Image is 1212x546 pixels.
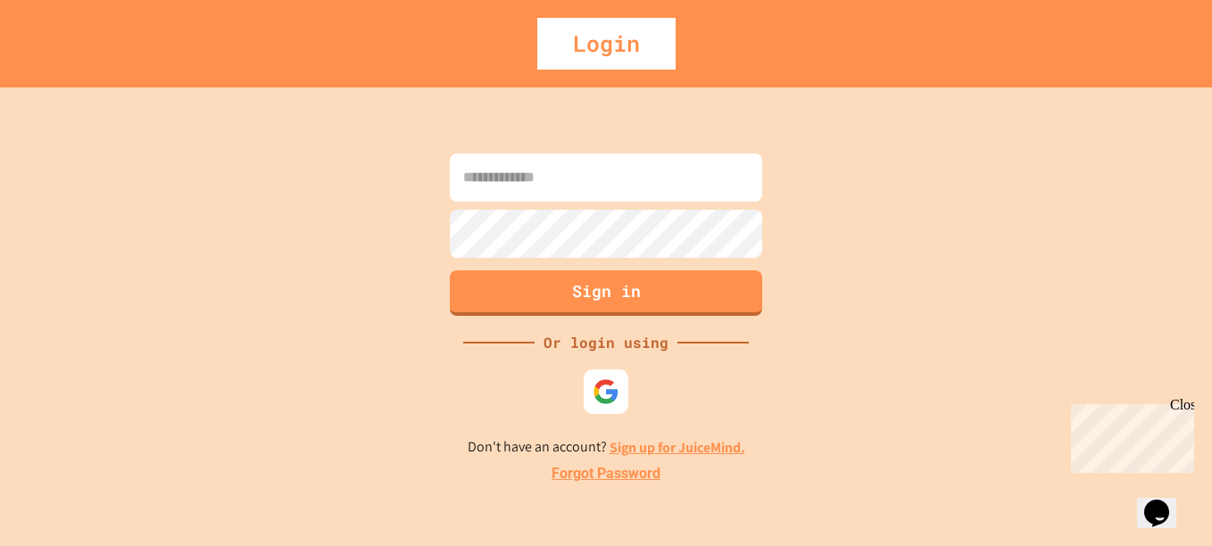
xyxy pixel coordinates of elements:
[535,332,677,353] div: Or login using
[537,18,676,70] div: Login
[1064,397,1194,473] iframe: chat widget
[610,438,745,457] a: Sign up for JuiceMind.
[552,463,660,484] a: Forgot Password
[468,436,745,459] p: Don't have an account?
[7,7,123,113] div: Chat with us now!Close
[450,270,762,316] button: Sign in
[593,378,619,405] img: google-icon.svg
[1137,475,1194,528] iframe: chat widget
